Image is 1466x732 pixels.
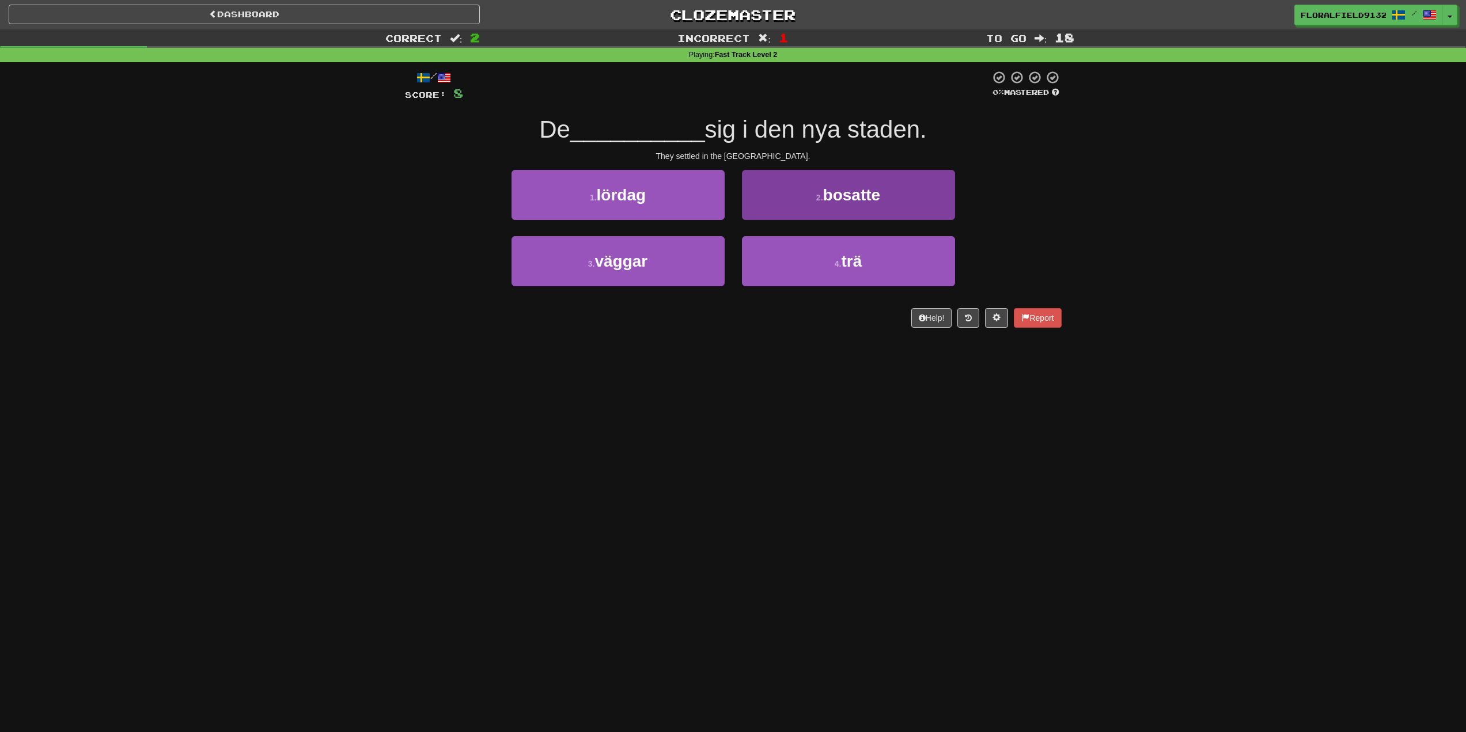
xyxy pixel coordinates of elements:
div: Mastered [990,88,1062,98]
span: FloralField9132 [1301,10,1386,20]
small: 3 . [588,259,595,268]
button: Round history (alt+y) [957,308,979,328]
span: 2 [470,31,480,44]
span: sig i den nya staden. [705,116,927,143]
span: Incorrect [677,32,750,44]
span: : [758,33,771,43]
button: 4.trä [742,236,955,286]
button: 1.lördag [512,170,725,220]
span: / [1411,9,1417,17]
button: 3.väggar [512,236,725,286]
span: To go [986,32,1026,44]
span: 0 % [993,88,1004,97]
span: Score: [405,90,446,100]
span: : [1035,33,1047,43]
strong: Fast Track Level 2 [715,51,778,59]
button: 2.bosatte [742,170,955,220]
span: De [539,116,570,143]
span: trä [841,252,862,270]
button: Report [1014,308,1061,328]
a: FloralField9132 / [1294,5,1443,25]
span: : [450,33,463,43]
span: Correct [385,32,442,44]
span: __________ [570,116,705,143]
div: / [405,70,463,85]
span: 1 [779,31,789,44]
span: lördag [597,186,646,204]
a: Dashboard [9,5,480,24]
button: Help! [911,308,952,328]
small: 1 . [590,193,597,202]
span: väggar [594,252,647,270]
small: 4 . [835,259,842,268]
a: Clozemaster [497,5,968,25]
span: 8 [453,86,463,100]
span: 18 [1055,31,1074,44]
small: 2 . [816,193,823,202]
span: bosatte [823,186,881,204]
div: They settled in the [GEOGRAPHIC_DATA]. [405,150,1062,162]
